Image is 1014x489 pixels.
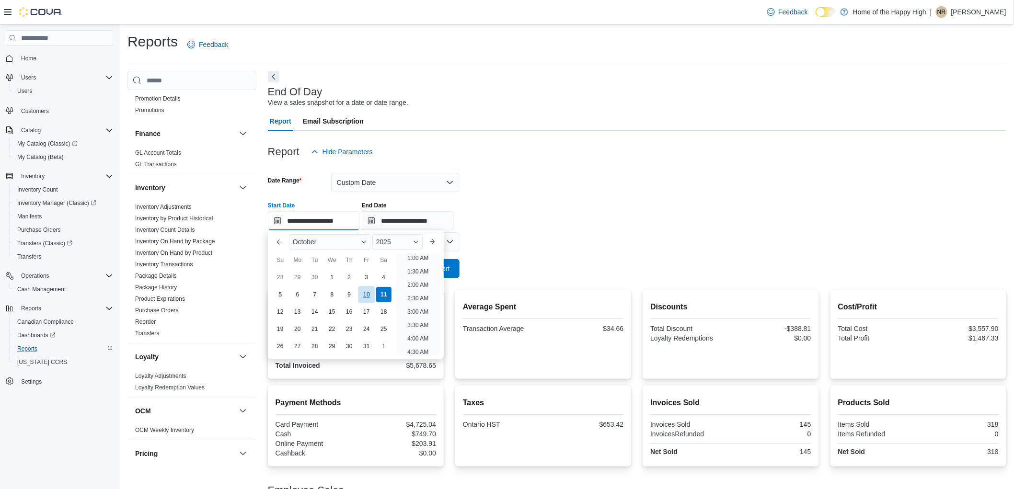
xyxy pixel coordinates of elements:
a: Inventory Adjustments [135,204,192,210]
div: day-2 [342,270,357,285]
span: Feedback [779,7,808,17]
li: 1:00 AM [403,252,432,264]
a: Feedback [763,2,812,22]
div: Cashback [276,449,354,457]
button: Operations [17,270,53,282]
div: day-4 [376,270,392,285]
button: Reports [17,303,45,314]
div: -$388.81 [733,325,811,332]
div: day-8 [324,287,340,302]
span: My Catalog (Beta) [17,153,64,161]
div: day-23 [342,321,357,337]
div: Fr [359,252,374,268]
div: 0 [920,430,999,438]
a: Inventory Transactions [135,261,193,268]
button: OCM [135,406,235,416]
span: GL Transactions [135,160,177,168]
button: Inventory Count [10,183,117,196]
div: $34.66 [545,325,624,332]
span: Inventory Adjustments [135,203,192,211]
div: day-13 [290,304,305,319]
span: Inventory Manager (Classic) [17,199,96,207]
li: 3:00 AM [403,306,432,318]
span: Users [21,74,36,81]
button: Finance [237,128,249,139]
a: My Catalog (Beta) [13,151,68,163]
span: Purchase Orders [135,307,179,314]
span: Inventory by Product Historical [135,215,213,222]
a: Purchase Orders [13,224,65,236]
div: $3,557.90 [920,325,999,332]
div: Online Payment [276,440,354,447]
div: Tu [307,252,323,268]
a: Canadian Compliance [13,316,78,328]
strong: Net Sold [650,448,678,455]
button: Loyalty [135,352,235,362]
div: day-18 [376,304,392,319]
button: Next month [425,234,440,250]
div: InvoicesRefunded [650,430,729,438]
span: Purchase Orders [17,226,61,234]
div: day-12 [273,304,288,319]
div: 0 [733,430,811,438]
a: Transfers (Classic) [10,237,117,250]
a: Inventory Manager (Classic) [13,197,100,209]
nav: Complex example [6,47,113,413]
div: $0.00 [357,449,436,457]
span: Users [17,87,32,95]
a: Customers [17,105,53,117]
a: Promotions [135,107,164,114]
span: Dashboards [17,331,56,339]
span: Inventory Manager (Classic) [13,197,113,209]
span: Settings [21,378,42,386]
span: Inventory [21,172,45,180]
span: My Catalog (Classic) [17,140,78,148]
button: OCM [237,405,249,417]
a: Feedback [184,35,232,54]
span: Transfers [13,251,113,262]
span: Operations [21,272,49,280]
div: $749.70 [357,430,436,438]
a: Inventory On Hand by Package [135,238,215,245]
span: Feedback [199,40,228,49]
button: Reports [2,302,117,315]
a: [US_STATE] CCRS [13,356,71,368]
span: Reorder [135,318,156,326]
button: Operations [2,269,117,283]
button: Pricing [135,449,235,458]
button: Manifests [10,210,117,223]
div: day-31 [359,339,374,354]
span: Users [17,72,113,83]
div: Cash [276,430,354,438]
h3: End Of Day [268,86,323,98]
span: Canadian Compliance [17,318,74,326]
div: Su [273,252,288,268]
span: Package History [135,284,177,291]
div: 145 [733,448,811,455]
div: 318 [920,421,999,428]
span: Inventory [17,171,113,182]
div: Finance [127,147,256,174]
button: Settings [2,375,117,388]
span: Catalog [17,125,113,136]
a: OCM Weekly Inventory [135,427,194,433]
div: day-1 [324,270,340,285]
span: NR [937,6,945,18]
a: Inventory Count [13,184,62,195]
div: Discounts & Promotions [127,81,256,120]
span: Users [13,85,113,97]
li: 4:00 AM [403,333,432,344]
div: day-19 [273,321,288,337]
button: Users [10,84,117,98]
span: Report [270,112,291,131]
span: Transfers (Classic) [13,238,113,249]
span: Loyalty Redemption Values [135,384,205,391]
a: My Catalog (Classic) [13,138,81,149]
span: Promotion Details [135,95,181,102]
span: Customers [21,107,49,115]
div: $653.42 [545,421,624,428]
button: Home [2,51,117,65]
span: Product Expirations [135,295,185,303]
p: [PERSON_NAME] [951,6,1006,18]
